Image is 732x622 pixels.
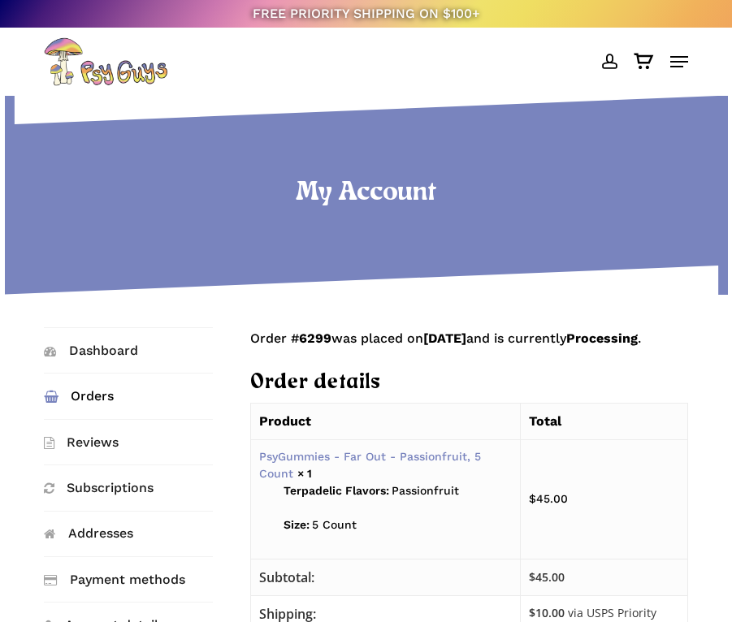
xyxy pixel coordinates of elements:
[297,467,312,480] strong: × 1
[44,328,213,373] a: Dashboard
[529,605,565,620] span: 10.00
[529,569,565,585] span: 45.00
[529,492,536,505] span: $
[44,420,213,464] a: Reviews
[250,369,688,397] h2: Order details
[529,569,535,585] span: $
[44,557,213,602] a: Payment methods
[259,450,481,480] a: PsyGummies - Far Out - Passionfruit, 5 Count
[284,516,310,533] strong: Size:
[250,327,688,369] p: Order # was placed on and is currently .
[44,465,213,510] a: Subscriptions
[250,403,520,439] th: Product
[626,37,662,86] a: Cart
[529,605,535,620] span: $
[299,330,331,346] mark: 6299
[250,559,520,595] th: Subtotal:
[284,482,389,499] strong: Terpadelic Flavors:
[529,492,568,505] bdi: 45.00
[44,37,167,86] img: PsyGuys
[284,482,512,516] p: Passionfruit
[44,512,213,556] a: Addresses
[566,330,638,346] mark: Processing
[520,403,687,439] th: Total
[423,330,466,346] mark: [DATE]
[284,516,512,551] p: 5 Count
[44,374,213,418] a: Orders
[670,54,688,70] a: Navigation Menu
